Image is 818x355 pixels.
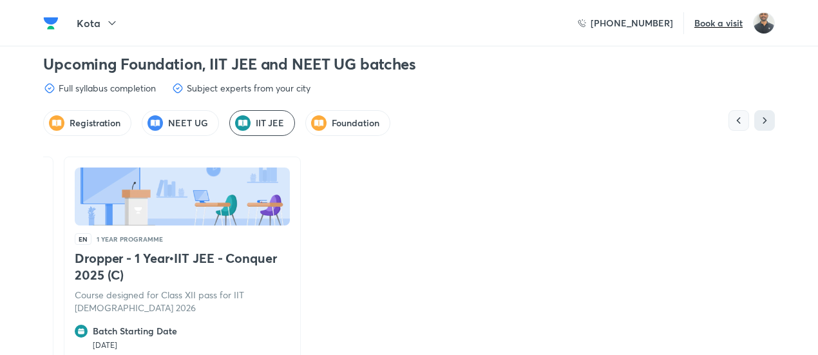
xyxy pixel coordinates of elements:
img: feature [75,325,88,338]
div: [object Object] [229,110,296,136]
p: [DATE] [93,340,254,350]
img: Feature-intro-icons.png [49,115,64,131]
h5: Foundation [332,117,379,130]
span: [object Object] [332,117,379,130]
span: [object Object] [70,117,120,130]
h5: Registration [70,117,120,130]
h6: Batch Starting Date [93,325,295,338]
h4: Dropper - 1 Year • IIT JEE - Conquer 2025 (C) [75,250,290,283]
span: [object Object] [168,117,208,130]
h3: Upcoming Foundation, IIT JEE and NEET UG batches [43,53,775,74]
img: Feature-intro-icons.png [235,115,251,131]
span: EN [75,233,91,245]
div: [object Object] [142,110,219,136]
h5: IIT JEE [256,117,285,130]
img: Company Logo [43,15,59,31]
div: [object Object] [43,110,131,136]
img: feature-icon [43,82,56,95]
h5: NEET UG [168,117,208,130]
img: feature-icon [171,82,184,95]
p: 1 YEAR PROGRAMME [97,236,163,242]
img: Batch11.png [75,168,290,225]
h6: Full syllabus completion [59,82,156,95]
span: [object Object] [256,117,285,130]
h6: Subject experts from your city [187,82,310,95]
img: Anand Deshpande [753,12,775,34]
div: [object Object] [305,110,390,136]
a: [PHONE_NUMBER] [578,17,673,30]
h6: [PHONE_NUMBER] [591,17,673,30]
img: Feature-intro-icons.png [147,115,163,131]
img: Feature-intro-icons.png [311,115,327,131]
h5: Kota [77,15,100,31]
p: Course designed for Class XII pass for IIT [DEMOGRAPHIC_DATA] 2026 [75,289,290,314]
a: Company Logo [43,15,64,31]
h6: Book a visit [694,17,743,30]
